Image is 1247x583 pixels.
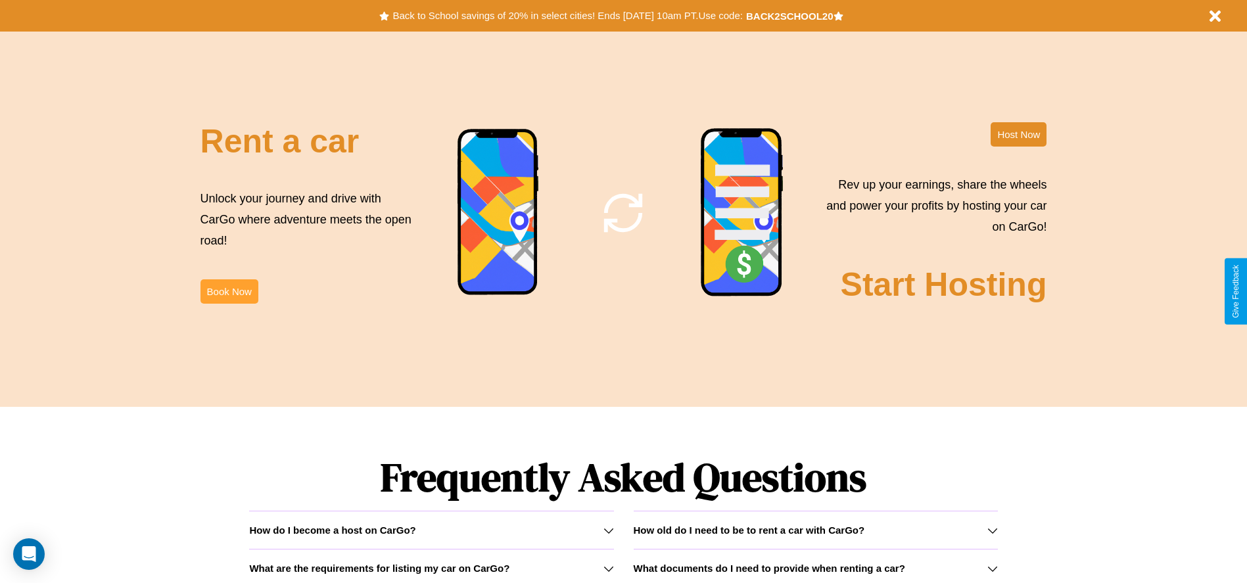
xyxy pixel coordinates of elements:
[818,174,1047,238] p: Rev up your earnings, share the wheels and power your profits by hosting your car on CarGo!
[200,188,416,252] p: Unlock your journey and drive with CarGo where adventure meets the open road!
[200,122,360,160] h2: Rent a car
[249,444,997,511] h1: Frequently Asked Questions
[634,563,905,574] h3: What documents do I need to provide when renting a car?
[746,11,834,22] b: BACK2SCHOOL20
[841,266,1047,304] h2: Start Hosting
[634,525,865,536] h3: How old do I need to be to rent a car with CarGo?
[249,563,509,574] h3: What are the requirements for listing my car on CarGo?
[991,122,1047,147] button: Host Now
[457,128,540,297] img: phone
[249,525,415,536] h3: How do I become a host on CarGo?
[13,538,45,570] div: Open Intercom Messenger
[200,279,258,304] button: Book Now
[700,128,784,298] img: phone
[1231,265,1240,318] div: Give Feedback
[389,7,745,25] button: Back to School savings of 20% in select cities! Ends [DATE] 10am PT.Use code:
